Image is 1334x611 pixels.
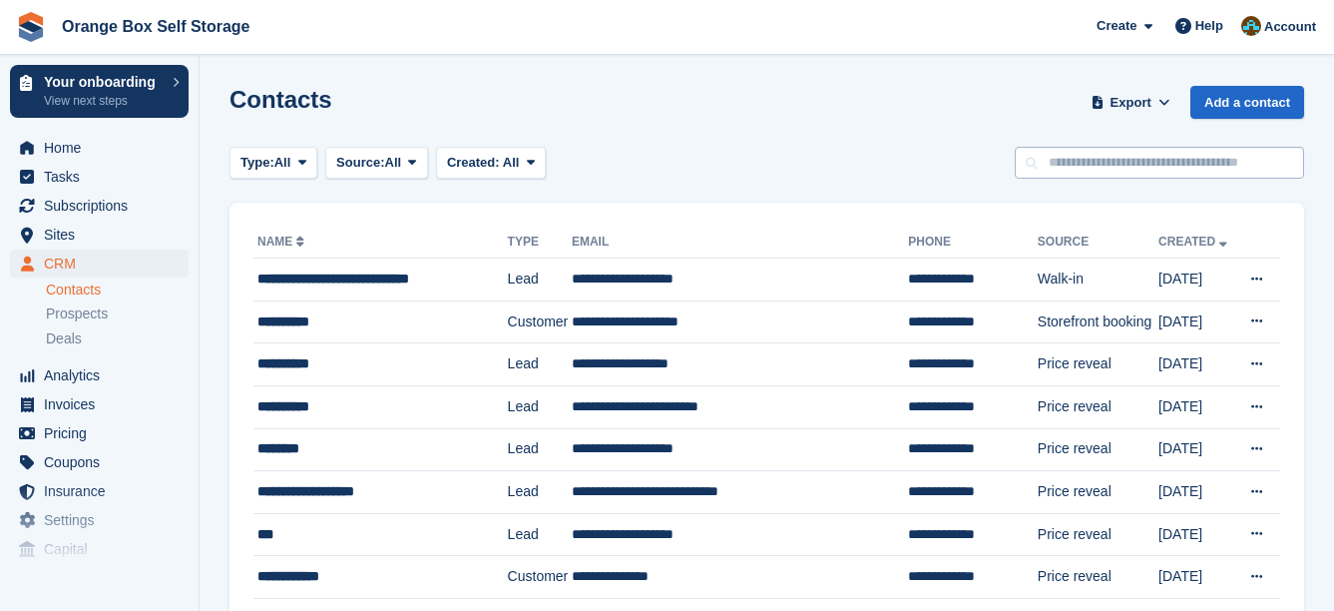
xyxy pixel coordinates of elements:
[10,535,189,563] a: menu
[44,361,164,389] span: Analytics
[257,235,308,249] a: Name
[10,419,189,447] a: menu
[1158,259,1235,302] td: [DATE]
[46,305,108,323] span: Prospects
[10,477,189,505] a: menu
[1111,93,1151,113] span: Export
[229,86,332,113] h1: Contacts
[508,301,572,343] td: Customer
[1038,301,1158,343] td: Storefront booking
[508,259,572,302] td: Lead
[908,227,1038,259] th: Phone
[44,506,164,534] span: Settings
[436,147,546,180] button: Created: All
[44,163,164,191] span: Tasks
[46,328,189,349] a: Deals
[508,343,572,386] td: Lead
[44,419,164,447] span: Pricing
[10,221,189,249] a: menu
[44,192,164,220] span: Subscriptions
[508,513,572,556] td: Lead
[508,471,572,514] td: Lead
[10,65,189,118] a: Your onboarding View next steps
[44,448,164,476] span: Coupons
[1097,16,1136,36] span: Create
[1038,385,1158,428] td: Price reveal
[10,163,189,191] a: menu
[1158,471,1235,514] td: [DATE]
[572,227,908,259] th: Email
[1158,556,1235,599] td: [DATE]
[1158,385,1235,428] td: [DATE]
[336,153,384,173] span: Source:
[1158,235,1231,249] a: Created
[1087,86,1174,119] button: Export
[46,329,82,348] span: Deals
[508,385,572,428] td: Lead
[229,147,317,180] button: Type: All
[10,192,189,220] a: menu
[54,10,258,43] a: Orange Box Self Storage
[325,147,428,180] button: Source: All
[10,506,189,534] a: menu
[10,361,189,389] a: menu
[508,227,572,259] th: Type
[1264,17,1316,37] span: Account
[1038,428,1158,471] td: Price reveal
[385,153,402,173] span: All
[503,155,520,170] span: All
[46,281,189,300] a: Contacts
[447,155,500,170] span: Created:
[10,134,189,162] a: menu
[508,556,572,599] td: Customer
[1038,471,1158,514] td: Price reveal
[1038,556,1158,599] td: Price reveal
[44,221,164,249] span: Sites
[1195,16,1223,36] span: Help
[44,535,164,563] span: Capital
[16,12,46,42] img: stora-icon-8386f47178a22dfd0bd8f6a31ec36ba5ce8667c1dd55bd0f319d3a0aa187defe.svg
[44,92,163,110] p: View next steps
[1038,259,1158,302] td: Walk-in
[1241,16,1261,36] img: Mike
[10,390,189,418] a: menu
[508,428,572,471] td: Lead
[44,250,164,278] span: CRM
[1158,513,1235,556] td: [DATE]
[46,304,189,324] a: Prospects
[274,153,291,173] span: All
[10,250,189,278] a: menu
[1038,513,1158,556] td: Price reveal
[44,390,164,418] span: Invoices
[44,75,163,89] p: Your onboarding
[1158,428,1235,471] td: [DATE]
[1158,301,1235,343] td: [DATE]
[240,153,274,173] span: Type:
[1190,86,1304,119] a: Add a contact
[44,477,164,505] span: Insurance
[1038,227,1158,259] th: Source
[44,134,164,162] span: Home
[1158,343,1235,386] td: [DATE]
[10,448,189,476] a: menu
[1038,343,1158,386] td: Price reveal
